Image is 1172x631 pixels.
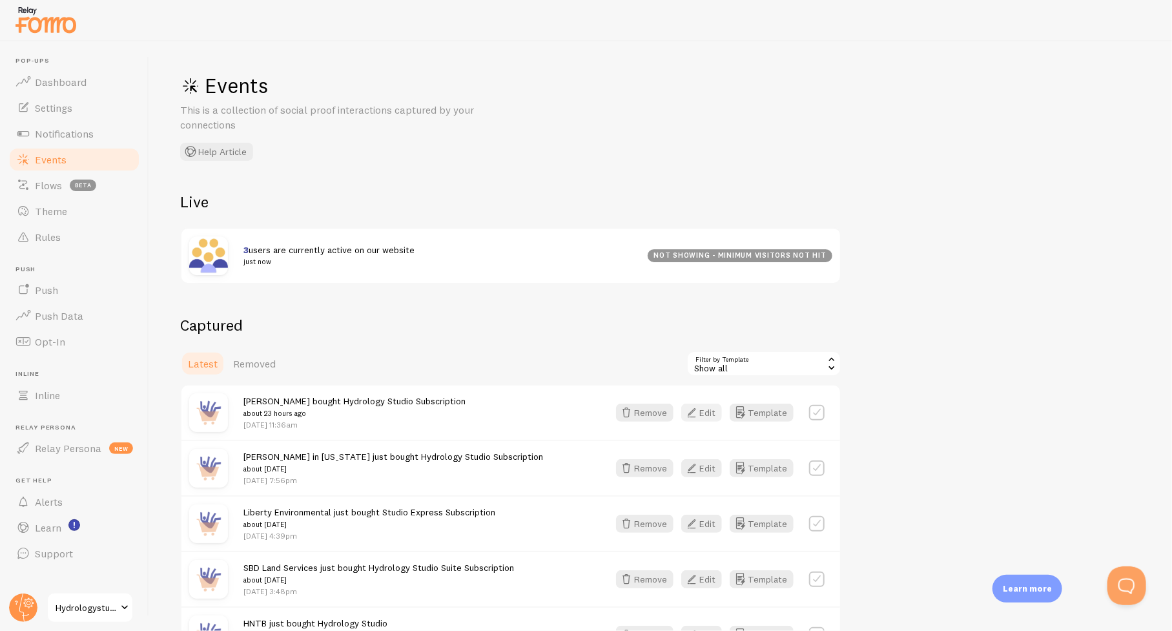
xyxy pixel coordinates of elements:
span: Notifications [35,127,94,140]
span: Events [35,153,67,166]
span: Relay Persona [35,442,101,455]
a: Dashboard [8,69,141,95]
p: [DATE] 7:56pm [243,475,543,486]
span: SBD Land Services just bought Hydrology Studio Suite Subscription [243,562,514,586]
span: Latest [188,357,218,370]
a: Rules [8,224,141,250]
span: Removed [233,357,276,370]
span: Theme [35,205,67,218]
button: Template [730,459,794,477]
iframe: Help Scout Beacon - Open [1107,566,1146,605]
a: Settings [8,95,141,121]
small: about [DATE] [243,463,543,475]
span: Opt-In [35,335,65,348]
div: Show all [686,351,841,377]
p: [DATE] 4:39pm [243,530,495,541]
small: about [DATE] [243,519,495,530]
button: Remove [616,459,673,477]
button: Edit [681,570,722,588]
img: purchase.jpg [189,393,228,432]
span: Hydrologystudio [56,600,117,615]
a: Support [8,541,141,566]
p: Learn more [1003,583,1052,595]
span: Relay Persona [15,424,141,432]
button: Template [730,404,794,422]
img: purchase.jpg [189,504,228,543]
span: 3 [243,244,249,256]
button: Template [730,570,794,588]
button: Remove [616,515,673,533]
a: Removed [225,351,283,377]
a: Theme [8,198,141,224]
button: Remove [616,570,673,588]
span: [PERSON_NAME] bought Hydrology Studio Subscription [243,395,466,419]
span: new [109,442,133,454]
button: Edit [681,404,722,422]
span: Support [35,547,73,560]
button: Edit [681,459,722,477]
small: about [DATE] [243,574,514,586]
span: Get Help [15,477,141,485]
span: Liberty Environmental just bought Studio Express Subscription [243,506,495,530]
a: Alerts [8,489,141,515]
a: Inline [8,382,141,408]
span: Push Data [35,309,83,322]
img: xaSAoeb6RpedHPR8toqq [189,236,228,275]
img: purchase.jpg [189,560,228,599]
img: purchase.jpg [189,449,228,488]
span: [PERSON_NAME] in [US_STATE] just bought Hydrology Studio Subscription [243,451,543,475]
span: Inline [35,389,60,402]
span: Flows [35,179,62,192]
a: Relay Persona new [8,435,141,461]
svg: <p>Watch New Feature Tutorials!</p> [68,519,80,531]
a: Hydrologystudio [46,592,134,623]
button: Remove [616,404,673,422]
a: Latest [180,351,225,377]
h2: Live [180,192,841,212]
span: beta [70,180,96,191]
span: Rules [35,231,61,243]
a: Flows beta [8,172,141,198]
div: Learn more [992,575,1062,603]
a: Notifications [8,121,141,147]
span: users are currently active on our website [243,244,632,268]
button: Template [730,515,794,533]
a: Push Data [8,303,141,329]
button: Help Article [180,143,253,161]
h2: Captured [180,315,841,335]
small: about 23 hours ago [243,408,466,419]
span: Settings [35,101,72,114]
a: Opt-In [8,329,141,355]
span: Alerts [35,495,63,508]
p: [DATE] 11:36am [243,419,466,430]
h1: Events [180,72,568,99]
span: Dashboard [35,76,87,88]
a: Learn [8,515,141,541]
a: Edit [681,404,730,422]
span: Pop-ups [15,57,141,65]
a: Edit [681,459,730,477]
a: Edit [681,515,730,533]
button: Edit [681,515,722,533]
a: Push [8,277,141,303]
p: This is a collection of social proof interactions captured by your connections [180,103,490,132]
span: Learn [35,521,61,534]
small: just now [243,256,632,267]
div: not showing - minimum visitors not hit [648,249,832,262]
span: Push [15,265,141,274]
img: fomo-relay-logo-orange.svg [14,3,78,36]
span: Push [35,284,58,296]
a: Edit [681,570,730,588]
span: Inline [15,370,141,378]
p: [DATE] 3:48pm [243,586,514,597]
a: Events [8,147,141,172]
